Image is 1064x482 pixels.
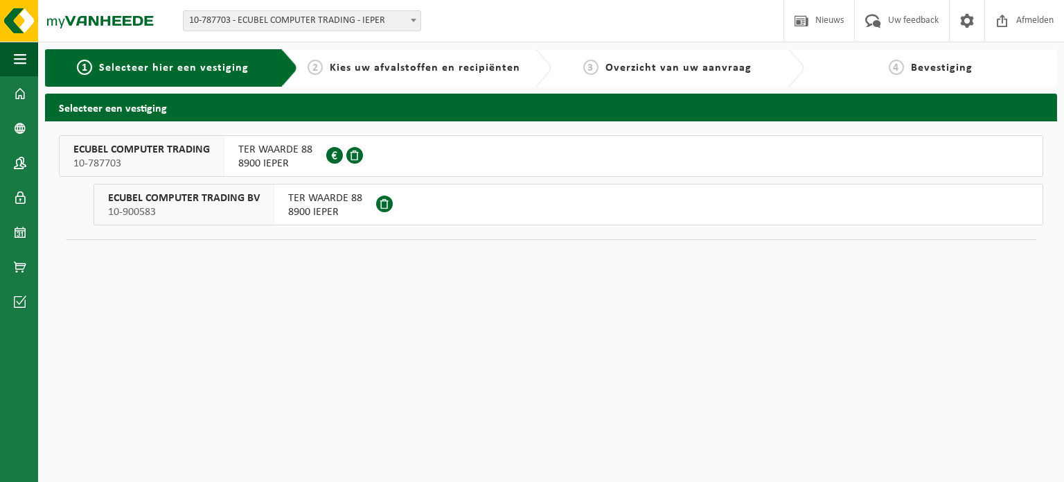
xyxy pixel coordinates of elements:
[583,60,598,75] span: 3
[184,11,420,31] span: 10-787703 - ECUBEL COMPUTER TRADING - IEPER
[308,60,323,75] span: 2
[108,205,260,219] span: 10-900583
[73,157,210,171] span: 10-787703
[288,205,362,219] span: 8900 IEPER
[238,143,312,157] span: TER WAARDE 88
[59,135,1043,177] button: ECUBEL COMPUTER TRADING 10-787703 TER WAARDE 888900 IEPER
[605,62,752,74] span: Overzicht van uw aanvraag
[77,60,92,75] span: 1
[108,191,260,205] span: ECUBEL COMPUTER TRADING BV
[238,157,312,171] span: 8900 IEPER
[99,62,249,74] span: Selecteer hier een vestiging
[45,94,1057,121] h2: Selecteer een vestiging
[73,143,210,157] span: ECUBEL COMPUTER TRADING
[330,62,520,74] span: Kies uw afvalstoffen en recipiënten
[889,60,904,75] span: 4
[911,62,973,74] span: Bevestiging
[94,184,1043,225] button: ECUBEL COMPUTER TRADING BV 10-900583 TER WAARDE 888900 IEPER
[183,10,421,31] span: 10-787703 - ECUBEL COMPUTER TRADING - IEPER
[288,191,362,205] span: TER WAARDE 88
